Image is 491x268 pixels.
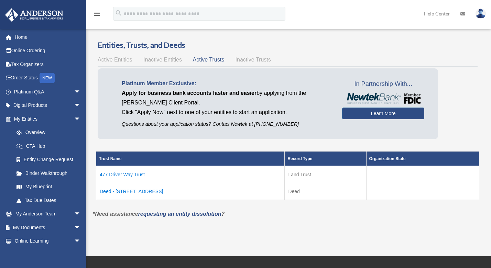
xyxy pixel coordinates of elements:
p: Platinum Member Exclusive: [122,79,332,88]
span: Inactive Trusts [236,57,271,63]
span: Active Trusts [193,57,225,63]
img: NewtekBankLogoSM.png [346,93,421,104]
span: In Partnership With... [342,79,424,90]
a: menu [93,12,101,18]
a: CTA Hub [10,139,88,153]
a: My Entitiesarrow_drop_down [5,112,88,126]
span: arrow_drop_down [74,234,88,248]
td: Land Trust [285,166,366,183]
a: requesting an entity dissolution [138,211,221,217]
span: arrow_drop_down [74,99,88,113]
a: Order StatusNEW [5,71,91,85]
span: Active Entities [98,57,132,63]
th: Organization State [366,152,479,166]
span: arrow_drop_down [74,207,88,221]
th: Record Type [285,152,366,166]
a: Tax Organizers [5,57,91,71]
img: User Pic [476,9,486,19]
span: Apply for business bank accounts faster and easier [122,90,257,96]
a: Online Ordering [5,44,91,58]
a: Online Learningarrow_drop_down [5,234,91,248]
a: Entity Change Request [10,153,88,167]
a: Home [5,30,91,44]
a: My Documentsarrow_drop_down [5,221,91,234]
td: Deed - [STREET_ADDRESS] [96,183,285,200]
div: NEW [40,73,55,83]
a: My Anderson Teamarrow_drop_down [5,207,91,221]
p: Questions about your application status? Contact Newtek at [PHONE_NUMBER] [122,120,332,129]
a: Overview [10,126,84,139]
span: arrow_drop_down [74,85,88,99]
a: Tax Due Dates [10,193,88,207]
td: 477 Driver Way Trust [96,166,285,183]
p: Click "Apply Now" next to one of your entities to start an application. [122,108,332,117]
img: Anderson Advisors Platinum Portal [3,8,65,22]
i: search [115,9,122,17]
span: Inactive Entities [143,57,182,63]
a: My Blueprint [10,180,88,194]
td: Deed [285,183,366,200]
a: Learn More [342,108,424,119]
em: *Need assistance ? [93,211,225,217]
h3: Entities, Trusts, and Deeds [98,40,478,51]
i: menu [93,10,101,18]
th: Trust Name [96,152,285,166]
a: Digital Productsarrow_drop_down [5,99,91,112]
a: Binder Walkthrough [10,166,88,180]
span: arrow_drop_down [74,221,88,235]
p: by applying from the [PERSON_NAME] Client Portal. [122,88,332,108]
a: Platinum Q&Aarrow_drop_down [5,85,91,99]
span: arrow_drop_down [74,112,88,126]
